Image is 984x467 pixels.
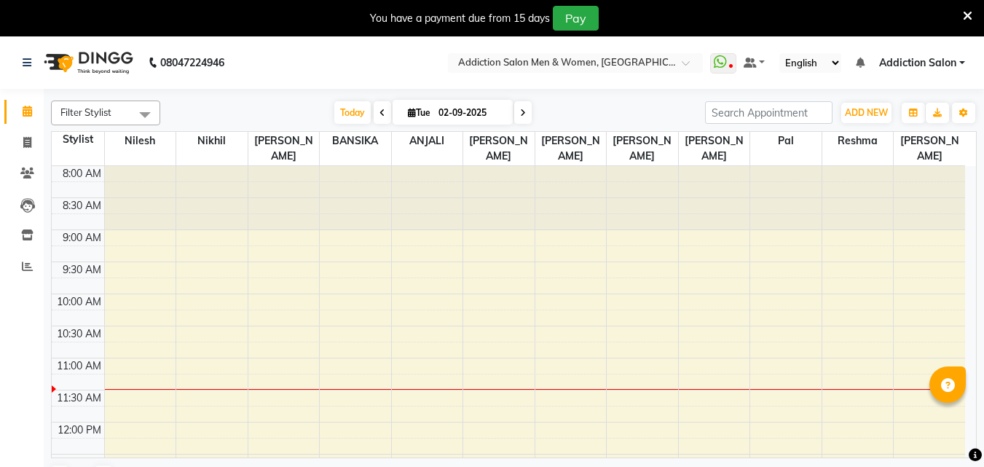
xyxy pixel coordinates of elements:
[248,132,320,165] span: [PERSON_NAME]
[320,132,391,150] span: BANSIKA
[60,106,111,118] span: Filter Stylist
[54,326,104,342] div: 10:30 AM
[334,101,371,124] span: Today
[37,42,137,83] img: logo
[160,42,224,83] b: 08047224946
[434,102,507,124] input: 2025-09-02
[52,132,104,147] div: Stylist
[105,132,176,150] span: Nilesh
[705,101,833,124] input: Search Appointment
[750,132,822,150] span: pal
[822,132,894,150] span: Reshma
[176,132,248,150] span: Nikhil
[553,6,599,31] button: Pay
[60,262,104,278] div: 9:30 AM
[55,423,104,438] div: 12:00 PM
[894,132,965,165] span: [PERSON_NAME]
[392,132,463,150] span: ANJALI
[879,55,956,71] span: Addiction Salon
[841,103,891,123] button: ADD NEW
[679,132,750,165] span: [PERSON_NAME]
[535,132,607,165] span: [PERSON_NAME]
[54,358,104,374] div: 11:00 AM
[54,391,104,406] div: 11:30 AM
[463,132,535,165] span: [PERSON_NAME]
[60,166,104,181] div: 8:00 AM
[60,230,104,246] div: 9:00 AM
[845,107,888,118] span: ADD NEW
[607,132,678,165] span: [PERSON_NAME]
[54,294,104,310] div: 10:00 AM
[370,11,550,26] div: You have a payment due from 15 days
[60,198,104,213] div: 8:30 AM
[404,107,434,118] span: Tue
